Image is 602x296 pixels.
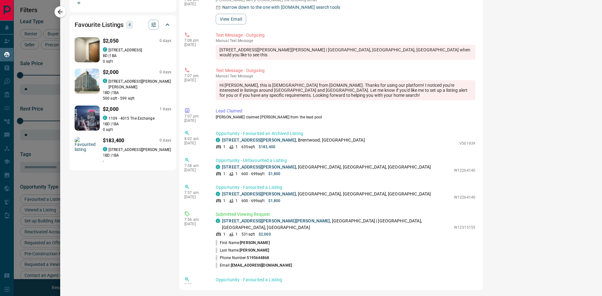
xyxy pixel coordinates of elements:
p: 7:07 pm [184,114,206,118]
img: Favourited listing [70,37,104,62]
p: 7:58 am [184,164,206,168]
span: [PERSON_NAME] [240,248,269,252]
span: [PERSON_NAME] [240,241,269,245]
p: 8:02 am [184,137,206,141]
p: 600 - 699 sqft [241,198,264,204]
p: $1,800 [268,171,281,177]
p: [STREET_ADDRESS][PERSON_NAME][PERSON_NAME] [108,79,171,90]
p: 1 [223,198,225,204]
a: [STREET_ADDRESS][PERSON_NAME] [222,191,296,196]
div: [STREET_ADDRESS][PERSON_NAME][PERSON_NAME] | [GEOGRAPHIC_DATA], [GEOGRAPHIC_DATA], [GEOGRAPHIC_DA... [216,45,475,60]
p: [DATE] [184,118,206,123]
p: 1 BD | 1 BA [103,153,171,158]
p: Email: [216,262,292,268]
p: 1 BD | 1 BA [103,121,171,127]
img: Favourited listing [72,106,102,131]
p: $2,050 [103,37,119,45]
div: condos.ca [216,192,220,196]
p: [STREET_ADDRESS][PERSON_NAME] [108,147,171,153]
p: [DATE] [184,168,206,172]
p: Lead Claimed [216,108,475,114]
p: $183,400 [103,137,124,144]
p: 1 [235,144,238,150]
a: Favourited listing$2,0500 dayscondos.ca[STREET_ADDRESS]BD |1BA0 sqft [75,36,171,64]
p: BD | 1 BA [103,53,171,59]
p: 1 days [160,106,171,112]
h2: Favourite Listings [75,20,124,30]
p: Text Message [216,74,475,78]
div: condos.ca [216,165,220,169]
p: 635 sqft [241,144,255,150]
div: condos.ca [103,79,107,83]
div: condos.ca [103,47,107,52]
p: 0 days [160,138,171,143]
p: 0 days [160,38,171,44]
p: $2,000 [103,106,119,113]
p: 0 days [160,70,171,75]
p: 4 [128,21,131,28]
p: 7:56 am [184,217,206,222]
p: Text Message - Outgoing [216,67,475,74]
p: Phone Number: [216,255,269,261]
p: Narrow down to the one with [DOMAIN_NAME] search tools [222,4,340,11]
div: condos.ca [216,138,220,142]
p: [DATE] [184,78,206,82]
p: 1 [223,171,225,177]
p: , Brentwood, [GEOGRAPHIC_DATA] [222,137,365,143]
p: 7:07 pm [184,74,206,78]
p: [DATE] [184,2,206,6]
a: [STREET_ADDRESS][PERSON_NAME] [222,164,296,169]
p: $1,800 [268,198,281,204]
p: $2,000 [259,231,271,237]
p: [DATE] [184,195,206,199]
p: 1 [235,198,238,204]
p: , [GEOGRAPHIC_DATA], [GEOGRAPHIC_DATA], [GEOGRAPHIC_DATA] [222,191,431,197]
p: [DATE] [184,43,206,47]
p: Opportunity - Unfavourited a Listing [216,157,475,164]
p: [DATE] [184,141,206,145]
p: W12264140 [454,168,475,173]
p: 500 sqft - 599 sqft [103,96,171,101]
a: [STREET_ADDRESS][PERSON_NAME][PERSON_NAME] [222,218,330,223]
p: 7:08 pm [184,38,206,43]
p: 7:57 am [184,190,206,195]
div: Favourite Listings4 [75,17,171,32]
p: Opportunity - Favourited a Listing [216,277,475,283]
p: , [GEOGRAPHIC_DATA], [GEOGRAPHIC_DATA], [GEOGRAPHIC_DATA] [222,164,431,170]
span: manual [216,39,229,43]
p: 0 sqft [103,127,171,132]
p: V501939 [459,141,475,146]
p: Opportunity - Favourited a Listing [216,184,475,191]
p: 600 - 699 sqft [241,171,264,177]
a: Favourited listing$2,0001 dayscondos.ca1109 - 4015 The Exchange1BD |1BA0 sqft [75,104,171,132]
p: [PERSON_NAME] claimed [PERSON_NAME] from the lead pool [216,114,475,120]
p: , [GEOGRAPHIC_DATA] | [GEOGRAPHIC_DATA], [GEOGRAPHIC_DATA], [GEOGRAPHIC_DATA] [222,218,451,231]
p: 1 [223,144,225,150]
div: Hi [PERSON_NAME], this is [DEMOGRAPHIC_DATA] from [DOMAIN_NAME]. Thanks for using our platform! I... [216,80,475,100]
p: [DATE] [184,222,206,226]
a: [STREET_ADDRESS][PERSON_NAME] [222,138,296,143]
div: condos.ca [216,219,220,223]
a: Favourited listing$2,0000 dayscondos.ca[STREET_ADDRESS][PERSON_NAME][PERSON_NAME]1BD |1BA500 sqft... [75,67,171,101]
p: 1 [223,231,225,237]
img: Favourited listing [75,137,100,162]
p: $183,400 [259,144,275,150]
p: 1 [235,171,238,177]
p: $2,000 [103,69,119,76]
span: manual [216,74,229,78]
span: 5195644868 [247,256,269,260]
p: Submitted Viewing Request [216,211,475,218]
a: Favourited listing$183,4000 dayscondos.ca[STREET_ADDRESS][PERSON_NAME]1BD |1BA- [75,136,171,164]
span: [EMAIL_ADDRESS][DOMAIN_NAME] [231,263,292,267]
p: 0 sqft [103,59,171,64]
p: Opportunity - Favourited an Archived Listing [216,130,475,137]
p: 531 sqft [241,231,255,237]
button: View Email [216,14,246,24]
p: Last Name: [216,247,269,253]
p: 7:55 am [184,283,206,287]
p: 1109 - 4015 The Exchange [108,116,155,121]
p: [STREET_ADDRESS] [108,47,142,53]
p: Text Message - Outgoing [216,32,475,39]
p: W12264140 [454,195,475,200]
div: condos.ca [103,147,107,151]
